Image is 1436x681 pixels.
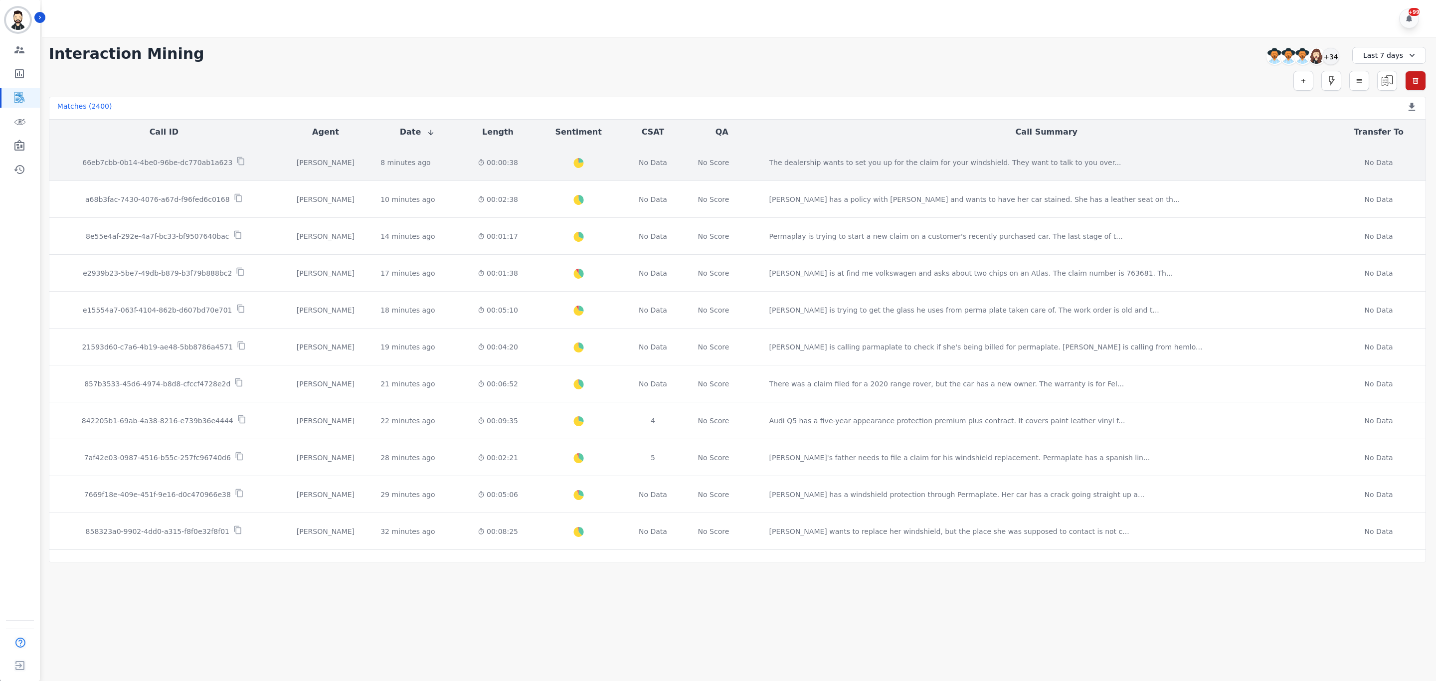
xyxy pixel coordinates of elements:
[84,379,230,389] p: 857b3533-45d6-4974-b8d8-cfccf4728e2d
[287,453,364,463] div: [PERSON_NAME]
[769,268,1173,278] div: [PERSON_NAME] is at find me volkswagen and asks about two chips on an Atlas. The claim number is ...
[82,342,233,352] p: 21593d60-c7a6-4b19-ae48-5bb8786a4571
[470,305,526,315] div: 00:05:10
[555,126,601,138] button: Sentiment
[470,379,526,389] div: 00:06:52
[380,453,435,463] div: 28 minutes ago
[769,490,1145,500] div: [PERSON_NAME] has a windshield protection through Permaplate. Her car has a crack going straight ...
[57,101,112,115] div: Matches ( 2400 )
[82,158,232,168] p: 66eb7cbb-0b14-4be0-96be-dc770ab1a623
[698,194,729,204] div: No Score
[82,416,233,426] p: 842205b1-69ab-4a38-8216-e739b36e4444
[380,194,435,204] div: 10 minutes ago
[1340,379,1418,389] div: No Data
[287,231,364,241] div: [PERSON_NAME]
[1340,231,1418,241] div: No Data
[84,490,231,500] p: 7669f18e-409e-451f-9e16-d0c470966e38
[470,194,526,204] div: 00:02:38
[1409,8,1420,16] div: +99
[470,490,526,500] div: 00:05:06
[631,453,675,463] div: 5
[631,526,675,536] div: No Data
[482,126,514,138] button: Length
[1340,194,1418,204] div: No Data
[380,490,435,500] div: 29 minutes ago
[380,305,435,315] div: 18 minutes ago
[698,158,729,168] div: No Score
[698,453,729,463] div: No Score
[380,416,435,426] div: 22 minutes ago
[312,126,339,138] button: Agent
[631,416,675,426] div: 4
[1340,453,1418,463] div: No Data
[84,453,231,463] p: 7af42e03-0987-4516-b55c-257fc96740d6
[698,416,729,426] div: No Score
[631,379,675,389] div: No Data
[631,342,675,352] div: No Data
[287,158,364,168] div: [PERSON_NAME]
[85,194,230,204] p: a68b3fac-7430-4076-a67d-f96fed6c0168
[631,231,675,241] div: No Data
[287,526,364,536] div: [PERSON_NAME]
[470,416,526,426] div: 00:09:35
[1340,305,1418,315] div: No Data
[1340,268,1418,278] div: No Data
[716,126,728,138] button: QA
[769,416,1125,426] div: Audi Q5 has a five-year appearance protection premium plus contract. It covers paint leather viny...
[631,158,675,168] div: No Data
[380,268,435,278] div: 17 minutes ago
[1322,48,1339,65] div: +34
[1354,126,1404,138] button: Transfer To
[470,231,526,241] div: 00:01:17
[49,45,204,63] h1: Interaction Mining
[1352,47,1426,64] div: Last 7 days
[769,231,1123,241] div: Permaplay is trying to start a new claim on a customer's recently purchased car. The last stage o...
[287,268,364,278] div: [PERSON_NAME]
[631,305,675,315] div: No Data
[380,526,435,536] div: 32 minutes ago
[1340,490,1418,500] div: No Data
[380,158,431,168] div: 8 minutes ago
[287,305,364,315] div: [PERSON_NAME]
[698,526,729,536] div: No Score
[769,526,1129,536] div: [PERSON_NAME] wants to replace her windshield, but the place she was supposed to contact is not c...
[1016,126,1077,138] button: Call Summary
[86,231,229,241] p: 8e55e4af-292e-4a7f-bc33-bf9507640bac
[631,268,675,278] div: No Data
[698,490,729,500] div: No Score
[380,379,435,389] div: 21 minutes ago
[83,305,232,315] p: e15554a7-063f-4104-862b-d607bd70e701
[1340,342,1418,352] div: No Data
[470,342,526,352] div: 00:04:20
[769,342,1203,352] div: [PERSON_NAME] is calling parmaplate to check if she's being billed for permaplate. [PERSON_NAME] ...
[86,526,229,536] p: 858323a0-9902-4dd0-a315-f8f0e32f8f01
[769,158,1121,168] div: The dealership wants to set you up for the claim for your windshield. They want to talk to you ov...
[400,126,435,138] button: Date
[1340,416,1418,426] div: No Data
[1340,158,1418,168] div: No Data
[698,342,729,352] div: No Score
[287,416,364,426] div: [PERSON_NAME]
[631,490,675,500] div: No Data
[769,379,1124,389] div: There was a claim filed for a 2020 range rover, but the car has a new owner. The warranty is for ...
[380,231,435,241] div: 14 minutes ago
[470,453,526,463] div: 00:02:21
[380,342,435,352] div: 19 minutes ago
[769,194,1180,204] div: [PERSON_NAME] has a policy with [PERSON_NAME] and wants to have her car stained. She has a leathe...
[470,268,526,278] div: 00:01:38
[698,379,729,389] div: No Score
[698,268,729,278] div: No Score
[287,342,364,352] div: [PERSON_NAME]
[287,379,364,389] div: [PERSON_NAME]
[642,126,665,138] button: CSAT
[150,126,179,138] button: Call ID
[698,231,729,241] div: No Score
[769,305,1159,315] div: [PERSON_NAME] is trying to get the glass he uses from perma plate taken care of. The work order i...
[6,8,30,32] img: Bordered avatar
[1340,526,1418,536] div: No Data
[470,158,526,168] div: 00:00:38
[698,305,729,315] div: No Score
[631,194,675,204] div: No Data
[287,490,364,500] div: [PERSON_NAME]
[287,194,364,204] div: [PERSON_NAME]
